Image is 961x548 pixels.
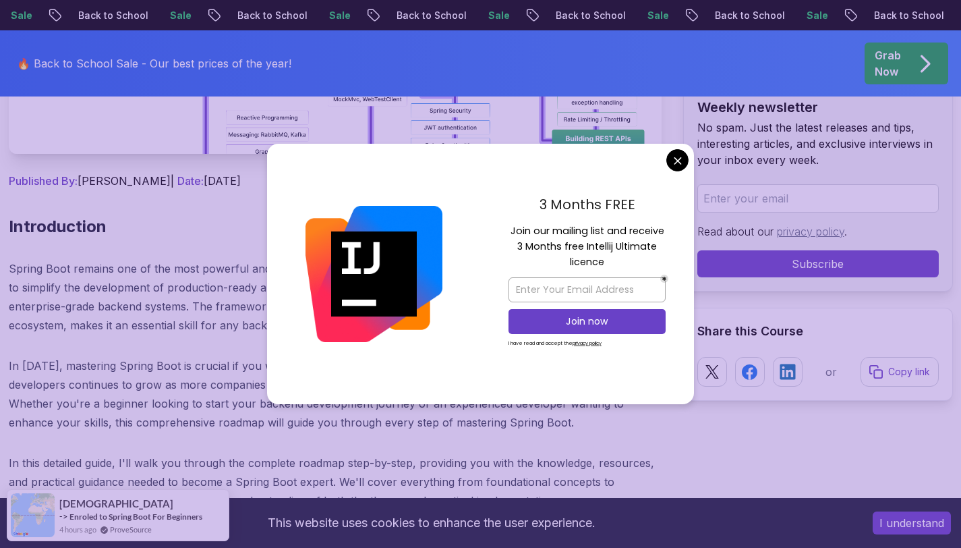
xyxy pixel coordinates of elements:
h2: Share this Course [697,322,939,341]
button: Subscribe [697,250,939,277]
button: Accept cookies [873,512,951,535]
input: Enter your email [697,184,939,213]
p: No spam. Just the latest releases and tips, interesting articles, and exclusive interviews in you... [697,119,939,168]
p: In [DATE], mastering Spring Boot is crucial if you want to succeed as a backend developer. The de... [9,356,662,432]
div: This website uses cookies to enhance the user experience. [10,508,852,538]
p: Sale [475,9,518,22]
p: Sale [793,9,836,22]
a: ProveSource [110,524,152,535]
img: provesource social proof notification image [11,493,55,537]
a: Enroled to Spring Boot For Beginners [69,511,202,522]
p: In this detailed guide, I'll walk you through the complete roadmap step-by-step, providing you wi... [9,454,662,510]
p: Sale [316,9,359,22]
p: Read about our . [697,223,939,240]
p: or [825,364,837,380]
h2: Weekly newsletter [697,98,939,117]
p: Copy link [888,365,930,379]
p: 🔥 Back to School Sale - Our best prices of the year! [17,55,291,72]
p: Sale [156,9,200,22]
p: Back to School [861,9,952,22]
h2: Introduction [9,216,662,238]
span: 4 hours ago [59,524,96,535]
p: Spring Boot remains one of the most powerful and widely adopted frameworks for Java developers in... [9,259,662,335]
span: Date: [177,174,204,188]
p: Back to School [701,9,793,22]
p: Back to School [65,9,156,22]
p: Back to School [542,9,634,22]
span: Published By: [9,174,78,188]
span: [DEMOGRAPHIC_DATA] [59,498,173,510]
p: Grab Now [875,47,901,80]
p: Back to School [383,9,475,22]
p: Sale [634,9,677,22]
span: -> [59,511,68,522]
p: [PERSON_NAME] | [DATE] [9,173,662,189]
p: Back to School [224,9,316,22]
button: Copy link [861,357,939,387]
a: privacy policy [777,225,844,238]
